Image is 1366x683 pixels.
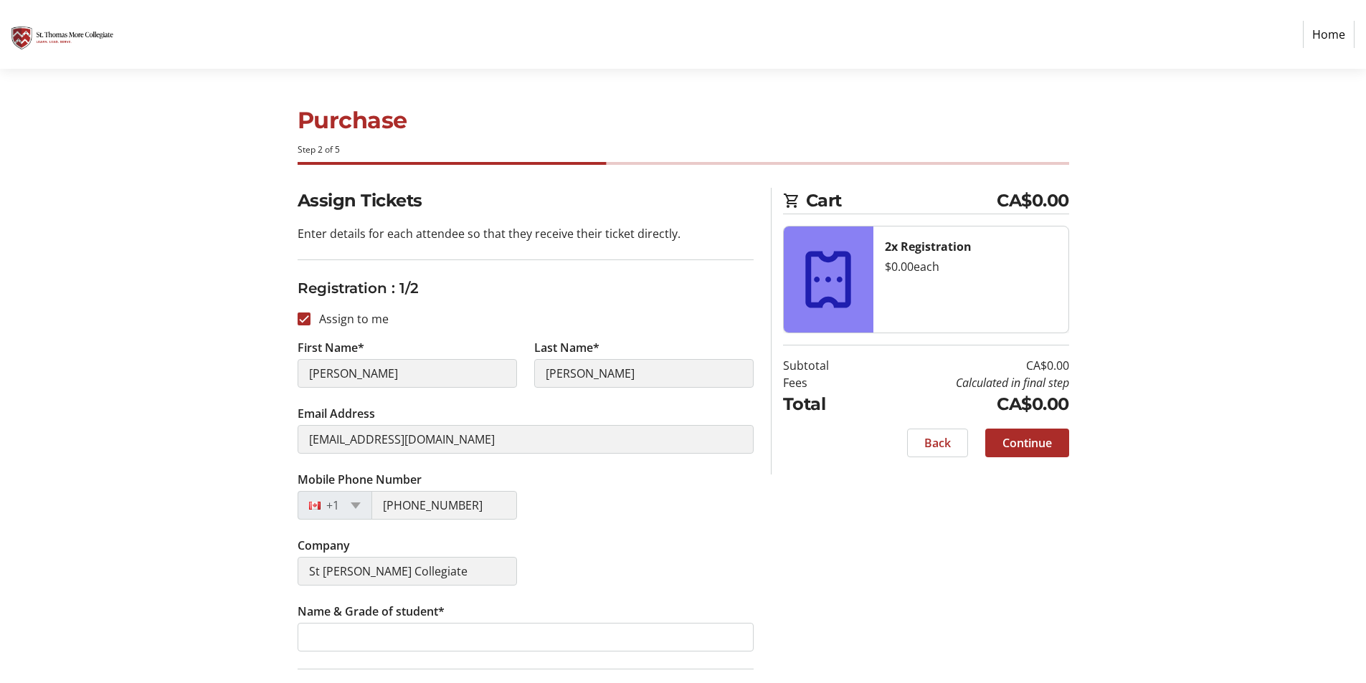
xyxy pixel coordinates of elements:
p: Enter details for each attendee so that they receive their ticket directly. [298,225,754,242]
td: CA$0.00 [865,391,1069,417]
div: Step 2 of 5 [298,143,1069,156]
td: Calculated in final step [865,374,1069,391]
img: St. Thomas More Collegiate #2's Logo [11,6,113,63]
h1: Purchase [298,103,1069,138]
button: Back [907,429,968,457]
td: Fees [783,374,865,391]
label: Last Name* [534,339,599,356]
label: First Name* [298,339,364,356]
h2: Assign Tickets [298,188,754,214]
span: CA$0.00 [997,188,1069,214]
td: Total [783,391,865,417]
label: Assign to me [310,310,389,328]
strong: 2x Registration [885,239,972,254]
label: Company [298,537,350,554]
label: Email Address [298,405,375,422]
button: Continue [985,429,1069,457]
span: Back [924,434,951,452]
a: Home [1303,21,1355,48]
span: Cart [806,188,997,214]
td: CA$0.00 [865,357,1069,374]
div: $0.00 each [885,258,1057,275]
input: (506) 234-5678 [371,491,517,520]
td: Subtotal [783,357,865,374]
label: Name & Grade of student* [298,603,445,620]
label: Mobile Phone Number [298,471,422,488]
span: Continue [1002,434,1052,452]
h3: Registration : 1/2 [298,277,754,299]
